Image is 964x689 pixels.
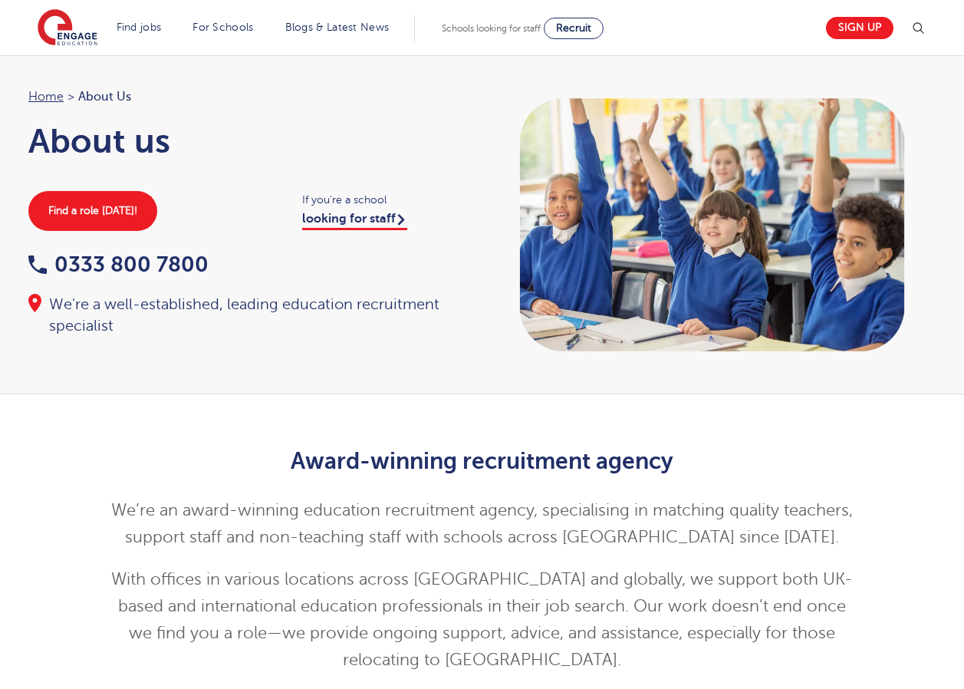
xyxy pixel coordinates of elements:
a: Recruit [544,18,604,39]
div: We're a well-established, leading education recruitment specialist [28,294,467,337]
a: Blogs & Latest News [285,21,390,33]
p: With offices in various locations across [GEOGRAPHIC_DATA] and globally, we support both UK-based... [106,566,858,674]
span: About Us [78,87,131,107]
a: Sign up [826,17,893,39]
a: Home [28,90,64,104]
a: Find a role [DATE]! [28,191,157,231]
span: If you're a school [302,191,467,209]
span: Schools looking for staff [442,23,541,34]
a: looking for staff [302,212,407,230]
img: Engage Education [38,9,97,48]
nav: breadcrumb [28,87,467,107]
span: Recruit [556,22,591,34]
a: Find jobs [117,21,162,33]
span: > [67,90,74,104]
h2: Award-winning recruitment agency [106,448,858,474]
a: For Schools [192,21,253,33]
a: 0333 800 7800 [28,252,209,276]
h1: About us [28,122,467,160]
p: We’re an award-winning education recruitment agency, specialising in matching quality teachers, s... [106,497,858,551]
